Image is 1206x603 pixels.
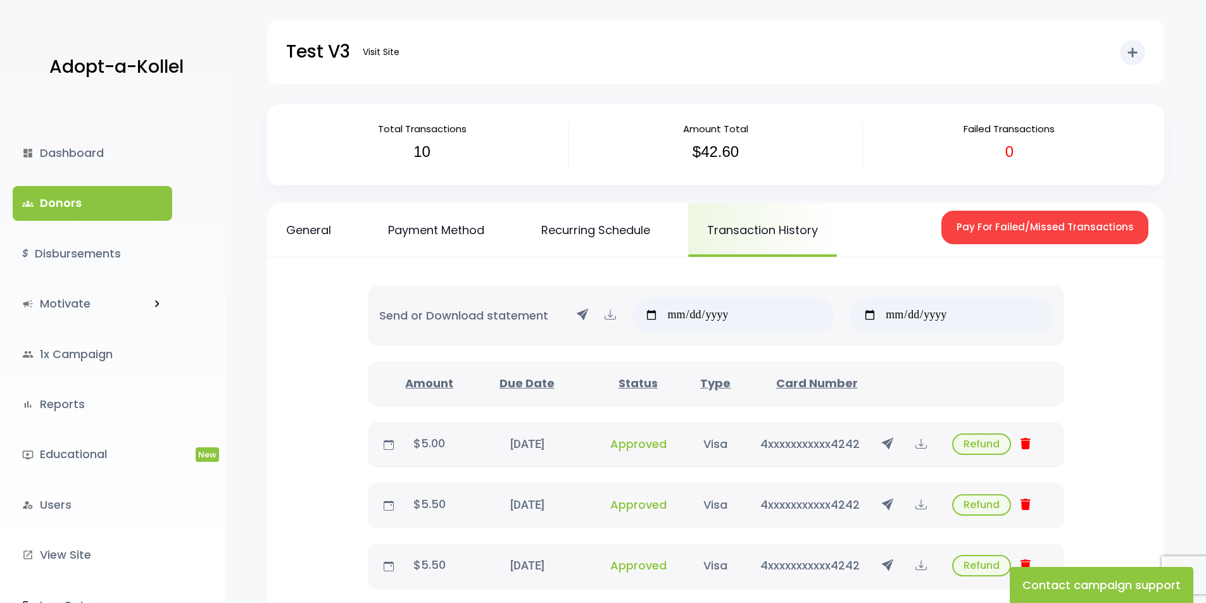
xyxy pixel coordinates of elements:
[22,147,34,159] i: dashboard
[682,375,749,392] div: Type
[941,211,1148,244] button: Pay For Failed/Missed Transactions
[688,203,837,257] a: Transaction History
[22,449,34,461] i: ondemand_video
[13,488,172,522] a: manage_accountsUsers
[13,287,142,321] a: campaignMotivate
[22,399,34,410] i: bar_chart
[22,298,34,309] i: campaign
[872,143,1146,161] h3: 0
[43,37,184,98] a: Adopt-a-Kollel
[1120,40,1145,65] button: add
[13,387,172,421] a: bar_chartReports
[460,435,594,452] div: [DATE]
[964,122,1055,135] span: Failed Transactions
[952,433,1011,455] button: Refund
[13,186,172,220] a: groupsDonors
[13,337,172,371] a: group1x Campaign
[13,237,172,271] a: $Disbursements
[22,499,34,511] i: manage_accounts
[683,122,748,135] span: Amount Total
[682,435,749,452] div: Visa
[399,433,460,454] p: $5.00
[368,286,1064,345] div: Send or Download statement
[594,375,682,392] div: Status
[399,555,460,575] p: $5.50
[356,40,406,65] a: Visit Site
[22,245,28,263] i: $
[610,557,667,573] span: Approved
[460,496,594,513] div: [DATE]
[682,496,749,513] div: Visa
[522,203,669,257] a: Recurring Schedule
[285,143,559,161] h3: 10
[460,557,594,574] div: [DATE]
[378,122,467,135] span: Total Transactions
[267,203,350,257] a: General
[952,494,1011,516] button: Refund
[13,136,172,170] a: dashboardDashboard
[196,447,219,462] span: New
[610,436,667,452] span: Approved
[399,494,460,514] p: $5.50
[682,557,749,574] div: Visa
[460,375,594,392] div: Due Date
[22,198,34,209] span: groups
[1125,45,1140,60] i: add
[22,549,34,561] i: launch
[952,555,1011,576] button: Refund
[750,375,884,392] div: Card Number
[750,435,871,452] div: 4xxxxxxxxxxx4242
[750,496,871,513] div: 4xxxxxxxxxxx4242
[286,36,350,68] p: Test V3
[750,557,871,574] div: 4xxxxxxxxxxx4242
[49,51,184,83] p: Adopt-a-Kollel
[1010,567,1193,603] button: Contact campaign support
[150,297,164,311] i: keyboard_arrow_right
[22,349,34,360] i: group
[369,203,503,257] a: Payment Method
[13,538,172,572] a: launchView Site
[579,143,853,161] h3: $42.60
[13,437,172,471] a: ondemand_videoEducationalNew
[399,375,460,392] div: Amount
[610,497,667,513] span: Approved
